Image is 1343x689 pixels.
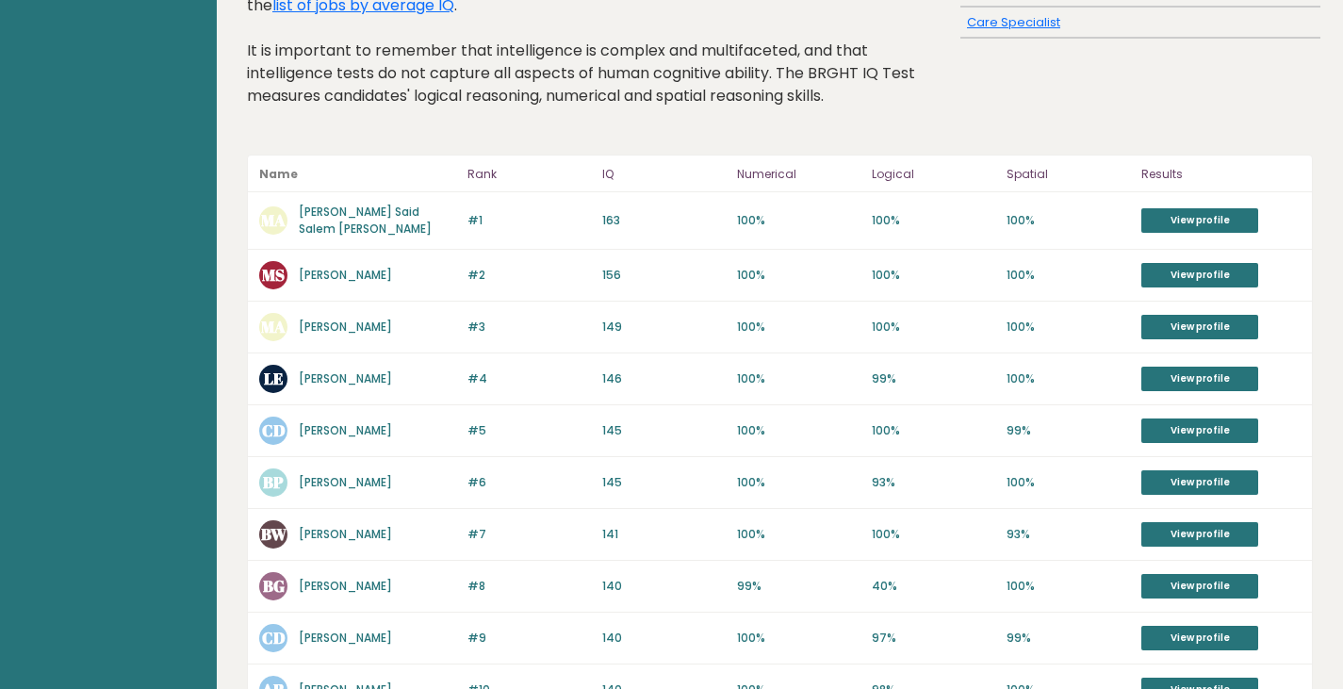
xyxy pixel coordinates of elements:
[737,526,860,543] p: 100%
[602,267,726,284] p: 156
[299,370,392,386] a: [PERSON_NAME]
[264,368,284,389] text: LE
[299,319,392,335] a: [PERSON_NAME]
[967,13,1060,31] a: Care Specialist
[737,630,860,647] p: 100%
[1141,626,1258,650] a: View profile
[1007,578,1130,595] p: 100%
[262,264,285,286] text: MS
[1007,163,1130,186] p: Spatial
[467,578,591,595] p: #8
[602,578,726,595] p: 140
[602,163,726,186] p: IQ
[872,630,995,647] p: 97%
[263,575,285,597] text: BG
[872,212,995,229] p: 100%
[299,474,392,490] a: [PERSON_NAME]
[737,474,860,491] p: 100%
[1141,315,1258,339] a: View profile
[737,578,860,595] p: 99%
[872,267,995,284] p: 100%
[299,630,392,646] a: [PERSON_NAME]
[1141,163,1301,186] p: Results
[467,319,591,336] p: #3
[467,630,591,647] p: #9
[1007,630,1130,647] p: 99%
[467,474,591,491] p: #6
[872,370,995,387] p: 99%
[1007,370,1130,387] p: 100%
[1141,263,1258,287] a: View profile
[1141,522,1258,547] a: View profile
[299,526,392,542] a: [PERSON_NAME]
[737,212,860,229] p: 100%
[872,474,995,491] p: 93%
[261,523,287,545] text: BW
[602,319,726,336] p: 149
[259,166,298,182] b: Name
[872,526,995,543] p: 100%
[602,474,726,491] p: 145
[467,267,591,284] p: #2
[872,422,995,439] p: 100%
[1141,470,1258,495] a: View profile
[467,370,591,387] p: #4
[1007,422,1130,439] p: 99%
[872,578,995,595] p: 40%
[263,471,284,493] text: BP
[602,212,726,229] p: 163
[261,316,286,337] text: MA
[1007,212,1130,229] p: 100%
[262,419,286,441] text: CD
[737,163,860,186] p: Numerical
[1007,319,1130,336] p: 100%
[737,422,860,439] p: 100%
[737,319,860,336] p: 100%
[602,370,726,387] p: 146
[1141,574,1258,599] a: View profile
[602,526,726,543] p: 141
[1007,526,1130,543] p: 93%
[299,267,392,283] a: [PERSON_NAME]
[602,630,726,647] p: 140
[1007,474,1130,491] p: 100%
[1007,267,1130,284] p: 100%
[872,163,995,186] p: Logical
[299,204,432,237] a: [PERSON_NAME] Said Salem [PERSON_NAME]
[737,370,860,387] p: 100%
[872,319,995,336] p: 100%
[467,526,591,543] p: #7
[467,163,591,186] p: Rank
[1141,367,1258,391] a: View profile
[467,422,591,439] p: #5
[737,267,860,284] p: 100%
[299,578,392,594] a: [PERSON_NAME]
[299,422,392,438] a: [PERSON_NAME]
[262,627,286,648] text: CD
[261,209,286,231] text: MA
[1141,418,1258,443] a: View profile
[1141,208,1258,233] a: View profile
[467,212,591,229] p: #1
[602,422,726,439] p: 145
